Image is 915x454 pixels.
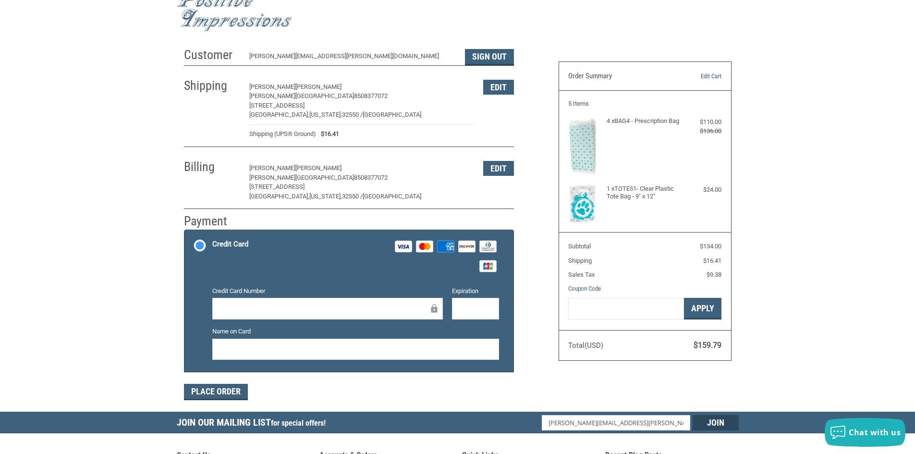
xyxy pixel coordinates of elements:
div: Credit Card [212,236,248,252]
h2: Shipping [184,78,240,94]
h3: 5 Items [568,100,721,108]
h4: 1 x TOTE51- Clear Plastic Tote Bag - 9" x 12" [607,185,681,201]
label: Credit Card Number [212,286,443,296]
div: $24.00 [683,185,721,195]
span: [PERSON_NAME] [249,164,295,172]
span: for special offers! [271,418,326,428]
input: Gift Certificate or Coupon Code [568,298,684,319]
h5: Join Our Mailing List [177,412,330,436]
span: $159.79 [694,341,721,350]
button: Edit [483,161,514,176]
span: [PERSON_NAME] [249,83,295,90]
label: Expiration [452,286,499,296]
span: [GEOGRAPHIC_DATA], [249,111,309,118]
span: Shipping (UPS® Ground) [249,129,316,139]
span: Sales Tax [568,271,595,278]
span: Shipping [568,257,592,264]
span: 8508377072 [354,174,388,181]
button: Chat with us [825,418,905,447]
span: [US_STATE], [309,111,342,118]
span: [US_STATE], [309,193,342,200]
span: Total (USD) [568,341,603,350]
div: $110.00 [683,117,721,127]
span: $16.41 [703,257,721,264]
span: [STREET_ADDRESS] [249,102,305,109]
span: $9.38 [707,271,721,278]
input: Join [693,415,739,430]
button: Place Order [184,384,248,400]
label: Name on Card [212,327,499,336]
a: Coupon Code [568,285,601,292]
button: Edit [483,80,514,95]
button: Sign Out [465,49,514,65]
h3: Order Summary [568,72,672,81]
span: [PERSON_NAME][GEOGRAPHIC_DATA] [249,92,354,99]
span: [STREET_ADDRESS] [249,183,305,190]
input: Email [542,415,690,430]
h2: Customer [184,47,240,63]
span: 8508377072 [354,92,388,99]
span: $134.00 [700,243,721,250]
h4: 4 x BAG4 - Prescription Bag [607,117,681,125]
span: [PERSON_NAME] [295,83,342,90]
span: 32550 / [342,193,363,200]
span: $16.41 [316,129,339,139]
button: Apply [684,298,721,319]
span: Subtotal [568,243,591,250]
span: [GEOGRAPHIC_DATA] [363,111,421,118]
span: Chat with us [849,427,901,438]
h2: Billing [184,159,240,175]
span: 32550 / [342,111,363,118]
span: [PERSON_NAME][GEOGRAPHIC_DATA] [249,174,354,181]
h2: Payment [184,213,240,229]
a: Edit Cart [672,72,721,81]
span: [GEOGRAPHIC_DATA] [363,193,421,200]
div: $136.00 [683,126,721,136]
div: [PERSON_NAME][EMAIL_ADDRESS][PERSON_NAME][DOMAIN_NAME] [249,51,455,65]
span: [PERSON_NAME] [295,164,342,172]
span: [GEOGRAPHIC_DATA], [249,193,309,200]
